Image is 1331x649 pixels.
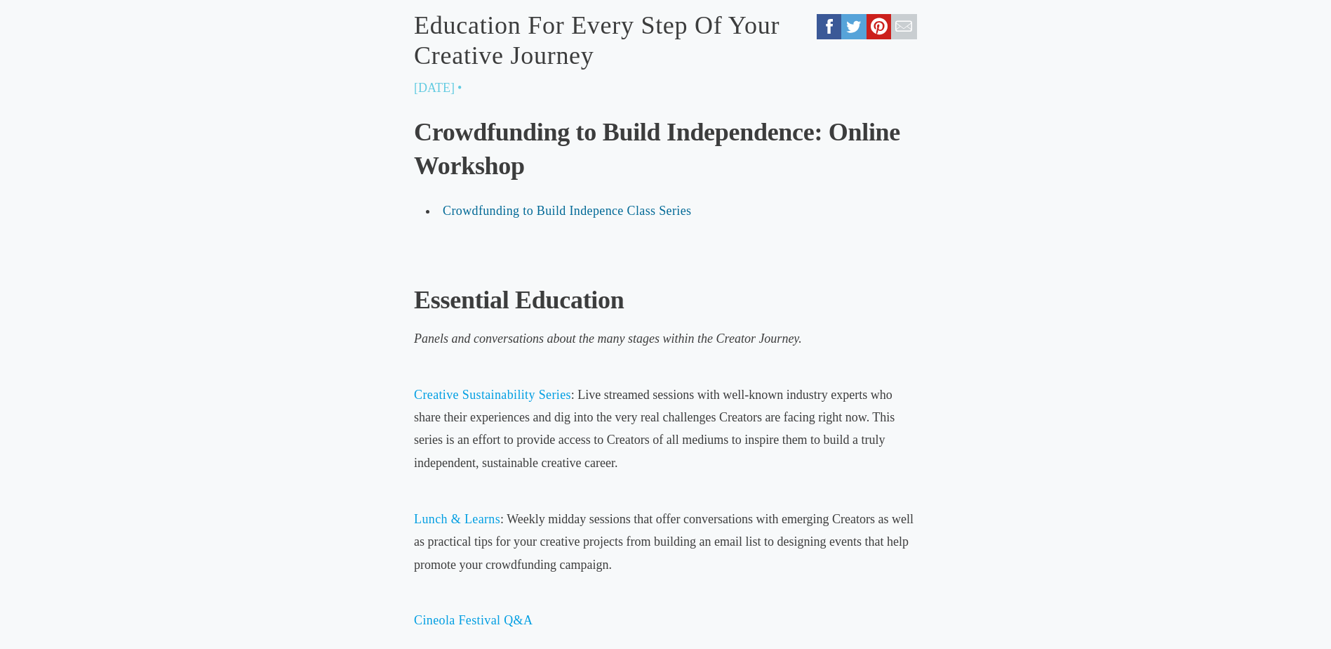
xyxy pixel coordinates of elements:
a: Education For Every Step Of Your Creative Journey [414,11,917,71]
span: : Weekly midday sessions that offer conversations with emerging Creators as well as practical tip... [414,512,914,572]
a: Lunch & Learns [414,512,500,526]
p: • [457,77,462,99]
a: Crowdfunding to Build Indepence Class Series [443,204,691,218]
b: Crowdfunding to Build Independence: Online Workshop [414,118,900,180]
span: Panels and conversations about the many stages within the Creator Journey. [414,332,802,346]
span: : Live streamed sessions with well-known industry experts who share their experiences and dig int... [414,388,895,470]
p: [DATE] [414,77,455,99]
a: Creative Sustainability Series [414,388,571,402]
a: Cineola Festival Q&A [414,613,533,627]
b: Essential Education [414,286,624,314]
